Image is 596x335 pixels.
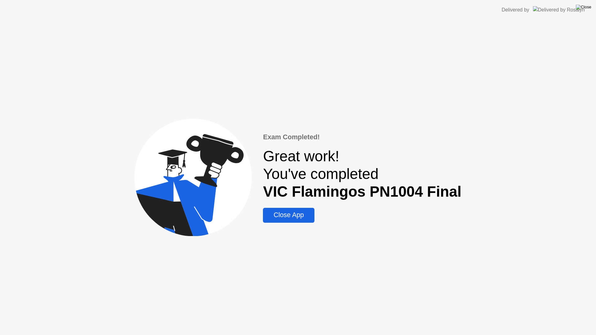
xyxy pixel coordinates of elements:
[502,6,529,14] div: Delivered by
[263,208,314,223] button: Close App
[576,5,591,10] img: Close
[533,6,585,13] img: Delivered by Rosalyn
[265,211,312,219] div: Close App
[263,183,461,200] b: VIC Flamingos PN1004 Final
[263,147,461,200] div: Great work! You've completed
[263,132,461,142] div: Exam Completed!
